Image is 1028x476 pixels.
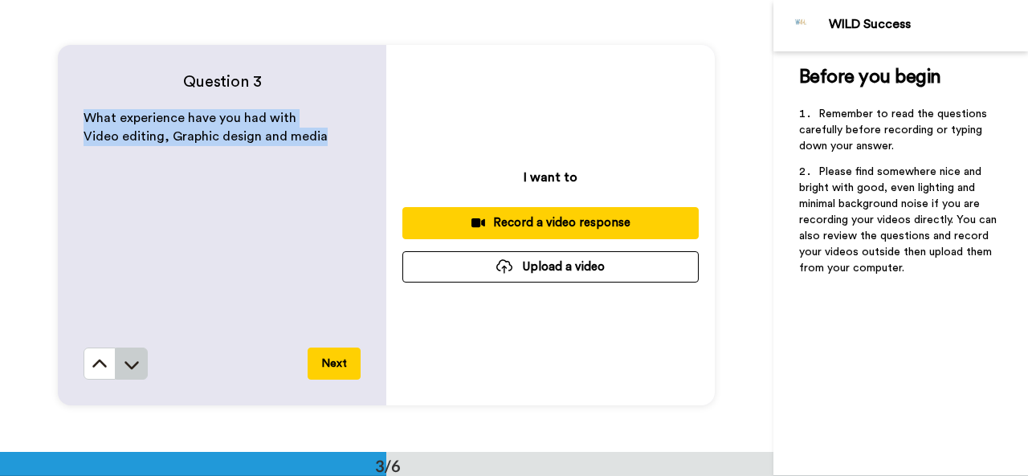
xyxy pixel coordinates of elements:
span: Before you begin [799,67,941,87]
span: Remember to read the questions carefully before recording or typing down your answer. [799,108,990,152]
span: Video editing, Graphic design and media [84,130,328,143]
div: WILD Success [829,17,1027,32]
p: I want to [524,168,577,187]
h4: Question 3 [84,71,361,93]
img: Profile Image [782,6,821,45]
button: Next [308,348,361,380]
button: Upload a video [402,251,699,283]
span: Please find somewhere nice and bright with good, even lighting and minimal background noise if yo... [799,166,1000,274]
span: What experience have you had with [84,112,296,124]
button: Record a video response [402,207,699,238]
div: Record a video response [415,214,686,231]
